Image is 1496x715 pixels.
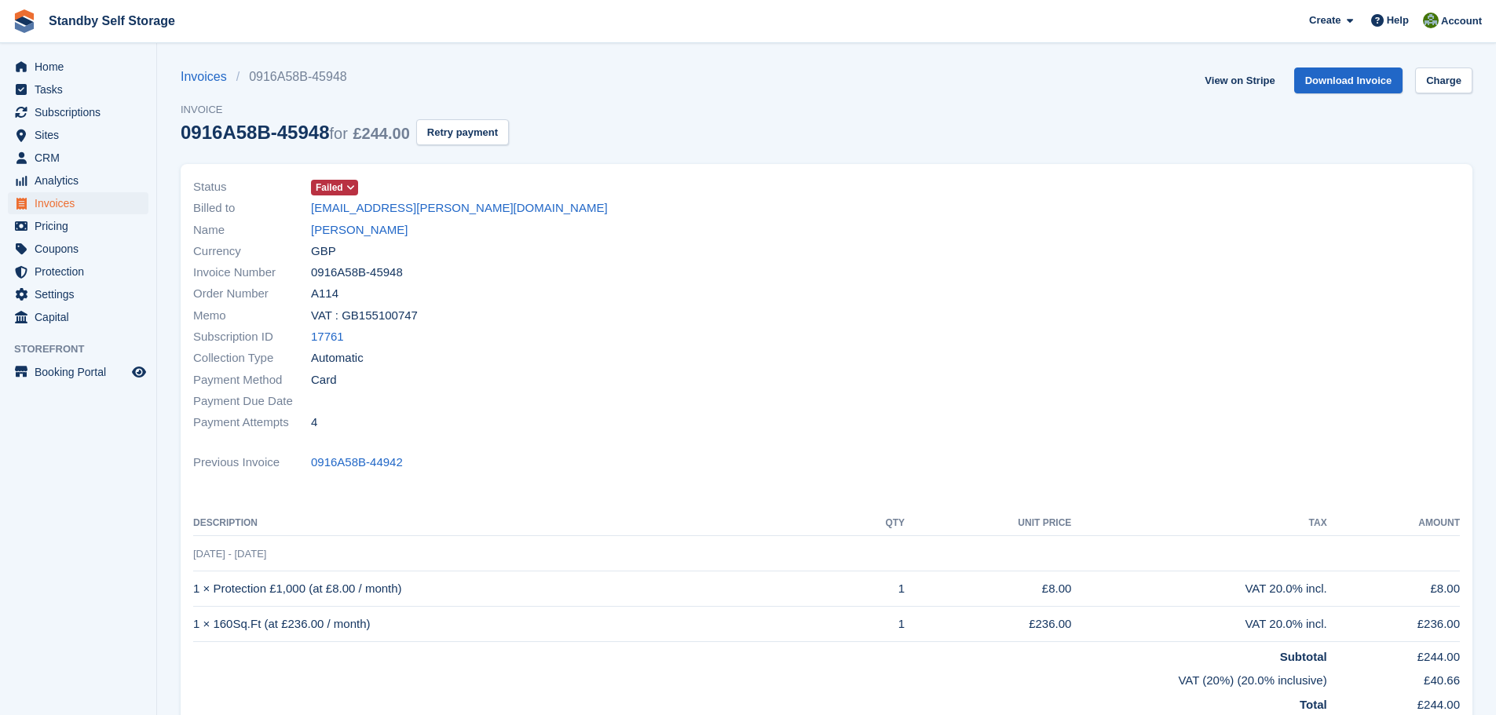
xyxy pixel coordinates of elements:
[193,511,844,536] th: Description
[1294,67,1403,93] a: Download Invoice
[311,349,364,367] span: Automatic
[311,178,358,196] a: Failed
[193,199,311,217] span: Billed to
[1071,615,1326,633] div: VAT 20.0% incl.
[193,666,1327,690] td: VAT (20%) (20.0% inclusive)
[311,199,608,217] a: [EMAIL_ADDRESS][PERSON_NAME][DOMAIN_NAME]
[193,607,844,642] td: 1 × 160Sq.Ft (at £236.00 / month)
[329,125,347,142] span: for
[193,221,311,239] span: Name
[193,264,311,282] span: Invoice Number
[311,328,344,346] a: 17761
[193,392,311,410] span: Payment Due Date
[35,147,129,169] span: CRM
[35,78,129,100] span: Tasks
[311,371,337,389] span: Card
[8,306,148,328] a: menu
[35,306,129,328] span: Capital
[311,285,338,303] span: A114
[35,261,129,283] span: Protection
[1198,67,1281,93] a: View on Stripe
[35,215,129,237] span: Pricing
[130,363,148,381] a: Preview store
[1327,690,1460,714] td: £244.00
[8,56,148,78] a: menu
[193,571,844,607] td: 1 × Protection £1,000 (at £8.00 / month)
[1280,650,1327,663] strong: Subtotal
[193,371,311,389] span: Payment Method
[416,119,509,145] button: Retry payment
[1423,13,1439,28] img: Steve Hambridge
[193,454,311,472] span: Previous Invoice
[8,170,148,192] a: menu
[1327,571,1460,607] td: £8.00
[311,454,403,472] a: 0916A58B-44942
[181,67,236,86] a: Invoices
[181,122,410,143] div: 0916A58B-45948
[1441,13,1482,29] span: Account
[35,361,129,383] span: Booking Portal
[193,328,311,346] span: Subscription ID
[35,192,129,214] span: Invoices
[193,285,311,303] span: Order Number
[35,56,129,78] span: Home
[1071,511,1326,536] th: Tax
[1327,666,1460,690] td: £40.66
[181,67,509,86] nav: breadcrumbs
[1309,13,1341,28] span: Create
[193,548,266,560] span: [DATE] - [DATE]
[35,124,129,146] span: Sites
[1300,698,1327,711] strong: Total
[844,511,905,536] th: QTY
[8,283,148,305] a: menu
[35,238,129,260] span: Coupons
[35,283,129,305] span: Settings
[353,125,410,142] span: £244.00
[1415,67,1472,93] a: Charge
[13,9,36,33] img: stora-icon-8386f47178a22dfd0bd8f6a31ec36ba5ce8667c1dd55bd0f319d3a0aa187defe.svg
[8,78,148,100] a: menu
[8,261,148,283] a: menu
[1387,13,1409,28] span: Help
[8,101,148,123] a: menu
[8,215,148,237] a: menu
[14,341,156,357] span: Storefront
[8,147,148,169] a: menu
[1327,607,1460,642] td: £236.00
[8,361,148,383] a: menu
[193,243,311,261] span: Currency
[193,307,311,325] span: Memo
[35,170,129,192] span: Analytics
[1327,511,1460,536] th: Amount
[8,192,148,214] a: menu
[311,243,336,261] span: GBP
[35,101,129,123] span: Subscriptions
[905,511,1071,536] th: Unit Price
[311,221,408,239] a: [PERSON_NAME]
[905,571,1071,607] td: £8.00
[8,238,148,260] a: menu
[1327,641,1460,666] td: £244.00
[905,607,1071,642] td: £236.00
[311,307,418,325] span: VAT : GB155100747
[844,571,905,607] td: 1
[316,181,343,195] span: Failed
[42,8,181,34] a: Standby Self Storage
[311,264,403,282] span: 0916A58B-45948
[193,414,311,432] span: Payment Attempts
[311,414,317,432] span: 4
[1071,580,1326,598] div: VAT 20.0% incl.
[8,124,148,146] a: menu
[193,349,311,367] span: Collection Type
[181,102,509,118] span: Invoice
[193,178,311,196] span: Status
[844,607,905,642] td: 1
